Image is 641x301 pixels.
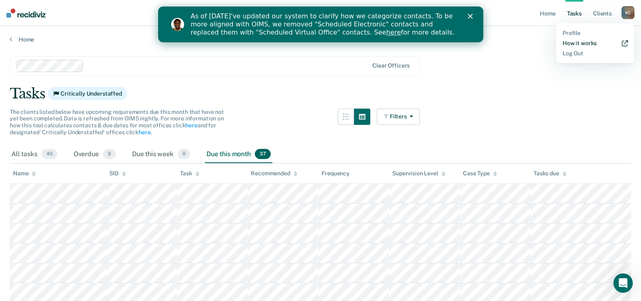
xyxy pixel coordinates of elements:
[463,170,497,177] div: Case Type
[103,149,116,159] span: 3
[534,170,567,177] div: Tasks due
[10,146,59,164] div: All tasks40
[205,146,272,164] div: Due this month37
[322,170,350,177] div: Frequency
[228,22,243,30] a: here
[48,87,127,100] span: Critically Understaffed
[10,85,631,102] div: Tasks
[72,146,117,164] div: Overdue3
[109,170,126,177] div: SID
[255,149,271,159] span: 37
[10,109,224,135] span: The clients listed below have upcoming requirements due this month that have not yet been complet...
[41,149,57,159] span: 40
[7,9,46,17] img: Recidiviz
[563,40,628,47] a: How it works
[377,109,420,125] button: Filters
[613,273,633,293] iframe: Intercom live chat
[139,129,150,135] a: here
[185,122,197,129] a: here
[13,170,36,177] div: Name
[621,6,634,19] div: K C
[563,50,628,57] a: Log Out
[563,30,628,37] a: Profile
[180,170,199,177] div: Task
[372,62,410,69] div: Clear officers
[392,170,445,177] div: Supervision Level
[130,146,192,164] div: Due this week0
[10,36,631,43] a: Home
[251,170,297,177] div: Recommended
[158,7,483,42] iframe: Intercom live chat banner
[310,7,318,12] div: Close
[621,6,634,19] button: KC
[178,149,190,159] span: 0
